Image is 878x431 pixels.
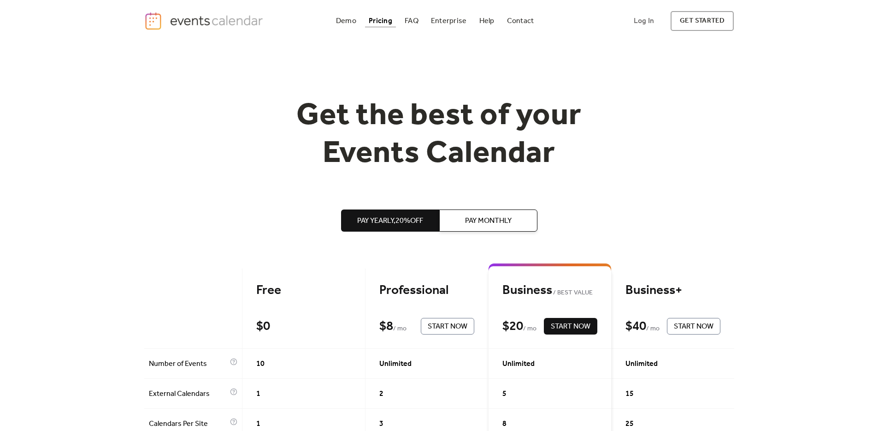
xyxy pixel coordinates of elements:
[671,11,734,31] a: get started
[405,18,418,24] div: FAQ
[149,359,228,370] span: Number of Events
[625,389,634,400] span: 15
[428,321,467,332] span: Start Now
[149,389,228,400] span: External Calendars
[544,318,597,335] button: Start Now
[149,419,228,430] span: Calendars Per Site
[625,318,646,335] div: $ 40
[502,318,523,335] div: $ 20
[365,15,396,27] a: Pricing
[369,18,392,24] div: Pricing
[427,15,470,27] a: Enterprise
[625,11,663,31] a: Log In
[379,389,383,400] span: 2
[625,419,634,430] span: 25
[256,419,260,430] span: 1
[332,15,360,27] a: Demo
[341,210,439,232] button: Pay Yearly,20%off
[646,323,660,335] span: / mo
[507,18,534,24] div: Contact
[502,419,507,430] span: 8
[379,282,474,299] div: Professional
[625,282,720,299] div: Business+
[439,210,537,232] button: Pay Monthly
[667,318,720,335] button: Start Now
[336,18,356,24] div: Demo
[357,215,423,227] span: Pay Yearly, 20% off
[256,359,265,370] span: 10
[401,15,422,27] a: FAQ
[502,282,597,299] div: Business
[674,321,713,332] span: Start Now
[476,15,498,27] a: Help
[144,12,266,30] a: home
[431,18,466,24] div: Enterprise
[503,15,538,27] a: Contact
[465,215,512,227] span: Pay Monthly
[502,389,507,400] span: 5
[256,389,260,400] span: 1
[552,287,593,299] span: BEST VALUE
[502,359,535,370] span: Unlimited
[256,282,351,299] div: Free
[393,323,407,335] span: / mo
[256,318,270,335] div: $ 0
[479,18,495,24] div: Help
[523,323,536,335] span: / mo
[379,419,383,430] span: 3
[262,97,616,173] h1: Get the best of your Events Calendar
[551,321,590,332] span: Start Now
[625,359,658,370] span: Unlimited
[379,318,393,335] div: $ 8
[379,359,412,370] span: Unlimited
[421,318,474,335] button: Start Now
